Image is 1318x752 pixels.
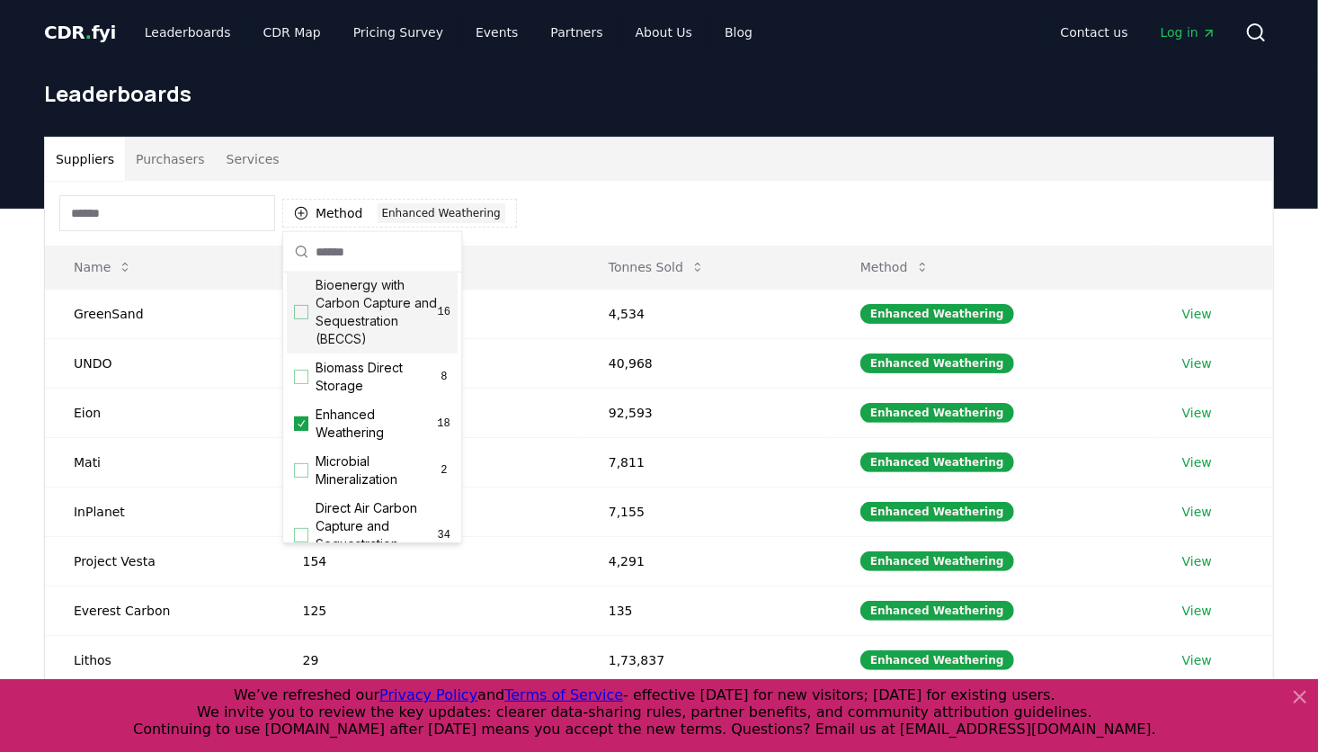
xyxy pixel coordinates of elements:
[316,452,438,488] span: Microbial Mineralization
[130,16,245,49] a: Leaderboards
[860,452,1014,472] div: Enhanced Weathering
[860,354,1014,373] div: Enhanced Weathering
[461,16,532,49] a: Events
[274,586,580,635] td: 125
[621,16,707,49] a: About Us
[438,528,450,542] span: 34
[1182,651,1212,669] a: View
[44,22,116,43] span: CDR fyi
[846,249,944,285] button: Method
[860,601,1014,621] div: Enhanced Weathering
[1046,16,1143,49] a: Contact us
[710,16,767,49] a: Blog
[130,16,767,49] nav: Main
[316,406,437,442] span: Enhanced Weathering
[580,536,832,586] td: 4,291
[860,403,1014,423] div: Enhanced Weathering
[216,138,290,181] button: Services
[1182,453,1212,471] a: View
[438,370,450,384] span: 8
[860,551,1014,571] div: Enhanced Weathering
[45,138,125,181] button: Suppliers
[274,388,580,437] td: 894
[580,635,832,685] td: 1,73,837
[860,502,1014,522] div: Enhanced Weathering
[580,586,832,635] td: 135
[438,416,451,431] span: 18
[1182,503,1212,521] a: View
[1182,552,1212,570] a: View
[339,16,458,49] a: Pricing Survey
[274,437,580,487] td: 670
[125,138,216,181] button: Purchasers
[45,388,274,437] td: Eion
[580,289,832,338] td: 4,534
[1161,23,1216,41] span: Log in
[274,536,580,586] td: 154
[274,338,580,388] td: 4,174
[1182,354,1212,372] a: View
[274,289,580,338] td: 4,200
[438,305,450,319] span: 16
[45,487,274,536] td: InPlanet
[1182,305,1212,323] a: View
[45,437,274,487] td: Mati
[594,249,719,285] button: Tonnes Sold
[438,463,450,478] span: 2
[45,586,274,635] td: Everest Carbon
[45,536,274,586] td: Project Vesta
[580,338,832,388] td: 40,968
[860,304,1014,324] div: Enhanced Weathering
[44,20,116,45] a: CDR.fyi
[316,359,438,395] span: Biomass Direct Storage
[249,16,335,49] a: CDR Map
[316,276,438,348] span: Bioenergy with Carbon Capture and Sequestration (BECCS)
[274,635,580,685] td: 29
[59,249,147,285] button: Name
[1182,602,1212,620] a: View
[316,499,438,571] span: Direct Air Carbon Capture and Sequestration (DACCS)
[274,487,580,536] td: 237
[44,79,1274,108] h1: Leaderboards
[85,22,92,43] span: .
[45,338,274,388] td: UNDO
[1182,404,1212,422] a: View
[1146,16,1231,49] a: Log in
[1046,16,1231,49] nav: Main
[580,388,832,437] td: 92,593
[45,289,274,338] td: GreenSand
[580,437,832,487] td: 7,811
[282,199,517,228] button: MethodEnhanced Weathering
[378,203,505,223] div: Enhanced Weathering
[580,487,832,536] td: 7,155
[537,16,618,49] a: Partners
[860,650,1014,670] div: Enhanced Weathering
[45,635,274,685] td: Lithos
